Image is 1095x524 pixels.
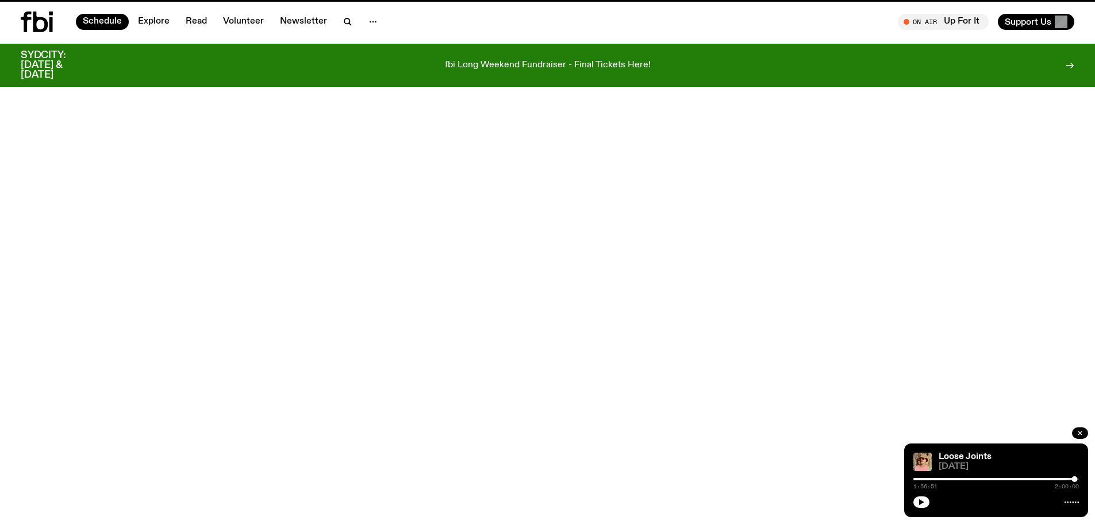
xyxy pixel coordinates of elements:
span: 1:56:51 [913,484,938,489]
a: Loose Joints [939,452,992,461]
img: Tyson stands in front of a paperbark tree wearing orange sunglasses, a suede bucket hat and a pin... [913,453,932,471]
span: 2:00:00 [1055,484,1079,489]
a: Schedule [76,14,129,30]
a: Volunteer [216,14,271,30]
span: Support Us [1005,17,1051,27]
a: Explore [131,14,176,30]
h3: SYDCITY: [DATE] & [DATE] [21,51,94,80]
a: Read [179,14,214,30]
p: fbi Long Weekend Fundraiser - Final Tickets Here! [445,60,651,71]
span: [DATE] [939,462,1079,471]
a: Newsletter [273,14,334,30]
button: On AirUp For It [898,14,989,30]
button: Support Us [998,14,1074,30]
